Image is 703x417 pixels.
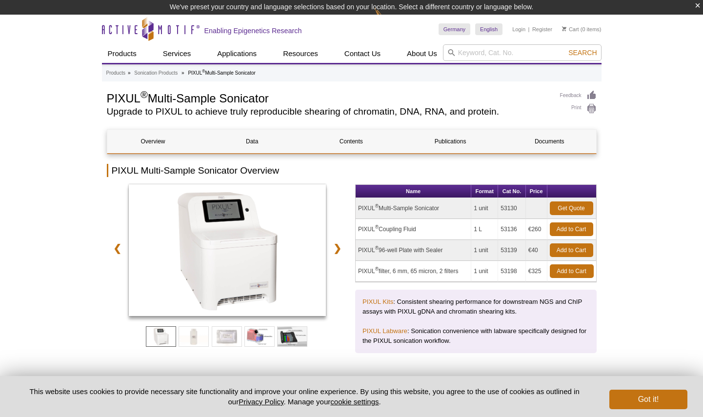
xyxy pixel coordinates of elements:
[526,240,547,261] td: €40
[562,26,579,33] a: Cart
[375,7,401,30] img: Change Here
[107,90,550,105] h1: PIXUL Multi-Sample Sonicator
[362,327,407,335] a: PIXUL Labware
[157,44,197,63] a: Services
[498,185,525,198] th: Cat No.
[356,185,471,198] th: Name
[16,386,593,407] p: This website uses cookies to provide necessary site functionality and improve your online experie...
[202,69,205,74] sup: ®
[550,264,594,278] a: Add to Cart
[401,44,443,63] a: About Us
[327,237,348,259] a: ❯
[330,397,379,406] button: cookie settings
[532,26,552,33] a: Register
[550,222,593,236] a: Add to Cart
[471,219,498,240] td: 1 L
[277,44,324,63] a: Resources
[107,107,550,116] h2: Upgrade to PIXUL to achieve truly reproducible shearing of chromatin, DNA, RNA, and protein.
[562,23,602,35] li: (0 items)
[609,390,687,409] button: Got it!
[107,164,597,177] h2: PIXUL Multi-Sample Sonicator Overview
[102,44,142,63] a: Products
[204,26,302,35] h2: Enabling Epigenetics Research
[565,48,600,57] button: Search
[375,245,379,251] sup: ®
[375,224,379,230] sup: ®
[305,130,397,153] a: Contents
[439,23,470,35] a: Germany
[356,240,471,261] td: PIXUL 96-well Plate with Sealer
[404,130,496,153] a: Publications
[129,184,326,319] a: PIXUL Multi-Sample Sonicator
[498,219,525,240] td: 53136
[362,297,589,317] p: : Consistent shearing performance for downstream NGS and ChIP assays with PIXUL gDNA and chromati...
[471,240,498,261] td: 1 unit
[339,44,386,63] a: Contact Us
[134,69,178,78] a: Sonication Products
[503,130,595,153] a: Documents
[375,203,379,209] sup: ®
[498,261,525,282] td: 53198
[211,44,262,63] a: Applications
[181,70,184,76] li: »
[356,219,471,240] td: PIXUL Coupling Fluid
[512,26,525,33] a: Login
[106,69,125,78] a: Products
[471,185,498,198] th: Format
[498,198,525,219] td: 53130
[188,70,255,76] li: PIXUL Multi-Sample Sonicator
[560,90,597,101] a: Feedback
[443,44,602,61] input: Keyword, Cat. No.
[550,201,593,215] a: Get Quote
[129,184,326,316] img: PIXUL Multi-Sample Sonicator
[562,26,566,31] img: Your Cart
[128,70,131,76] li: »
[526,219,547,240] td: €260
[107,130,199,153] a: Overview
[498,240,525,261] td: 53139
[471,198,498,219] td: 1 unit
[141,89,148,100] sup: ®
[356,261,471,282] td: PIXUL filter, 6 mm, 65 micron, 2 filters
[568,49,597,57] span: Search
[528,23,530,35] li: |
[239,397,283,406] a: Privacy Policy
[471,261,498,282] td: 1 unit
[550,243,593,257] a: Add to Cart
[362,298,393,305] a: PIXUL Kits
[526,261,547,282] td: €325
[475,23,502,35] a: English
[362,326,589,346] p: : Sonication convenience with labware specifically designed for the PIXUL sonication workflow.
[206,130,298,153] a: Data
[526,185,547,198] th: Price
[560,103,597,114] a: Print
[107,237,128,259] a: ❮
[375,266,379,272] sup: ®
[356,198,471,219] td: PIXUL Multi-Sample Sonicator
